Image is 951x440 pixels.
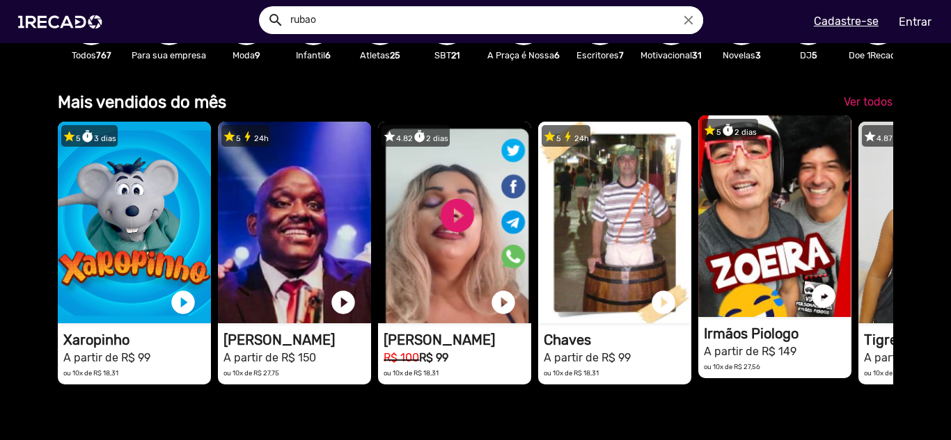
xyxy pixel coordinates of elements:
[419,351,448,364] b: R$ 99
[864,351,951,364] small: A partir de R$ 70
[704,363,760,370] small: ou 10x de R$ 27,56
[223,332,371,348] h1: [PERSON_NAME]
[640,49,701,62] p: Motivacional
[538,122,691,323] video: 1RECADO vídeos dedicados para fãs e empresas
[574,49,627,62] p: Escritores
[849,49,906,62] p: Doe 1Recado
[218,122,371,323] video: 1RECADO vídeos dedicados para fãs e empresas
[844,95,893,108] span: Ver todos
[132,49,206,62] p: Para sua empresa
[384,332,531,348] h1: [PERSON_NAME]
[704,345,796,358] small: A partir de R$ 149
[325,50,331,60] b: 6
[384,369,439,377] small: ou 10x de R$ 18,31
[390,50,400,60] b: 25
[421,49,473,62] p: SBT
[810,282,838,310] a: play_circle_filled
[58,92,226,112] b: Mais vendidos do mês
[650,288,677,316] a: play_circle_filled
[451,50,459,60] b: 21
[223,369,279,377] small: ou 10x de R$ 27,75
[354,49,407,62] p: Atletas
[63,351,150,364] small: A partir de R$ 99
[890,10,941,34] a: Entrar
[384,351,419,364] small: R$ 100
[220,49,273,62] p: Moda
[715,49,768,62] p: Novelas
[255,50,260,60] b: 9
[287,49,340,62] p: Infantil
[692,50,701,60] b: 31
[262,7,287,31] button: Example home icon
[489,288,517,316] a: play_circle_filled
[63,369,118,377] small: ou 10x de R$ 18,31
[329,288,357,316] a: play_circle_filled
[280,6,703,34] input: Pesquisar...
[554,50,560,60] b: 6
[169,288,197,316] a: play_circle_filled
[96,50,111,60] b: 767
[698,115,851,317] video: 1RECADO vídeos dedicados para fãs e empresas
[755,50,761,60] b: 3
[223,351,316,364] small: A partir de R$ 150
[544,369,599,377] small: ou 10x de R$ 18,31
[65,49,118,62] p: Todos
[544,351,631,364] small: A partir de R$ 99
[814,15,879,28] u: Cadastre-se
[704,325,851,342] h1: Irmãos Piologo
[58,122,211,323] video: 1RECADO vídeos dedicados para fãs e empresas
[63,332,211,348] h1: Xaropinho
[544,332,691,348] h1: Chaves
[378,122,531,323] video: 1RECADO vídeos dedicados para fãs e empresas
[619,50,624,60] b: 7
[812,50,817,60] b: 5
[267,12,284,28] mat-icon: Example home icon
[681,13,696,28] i: close
[864,369,920,377] small: ou 10x de R$ 12,95
[487,49,560,62] p: A Praça é Nossa
[782,49,835,62] p: DJ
